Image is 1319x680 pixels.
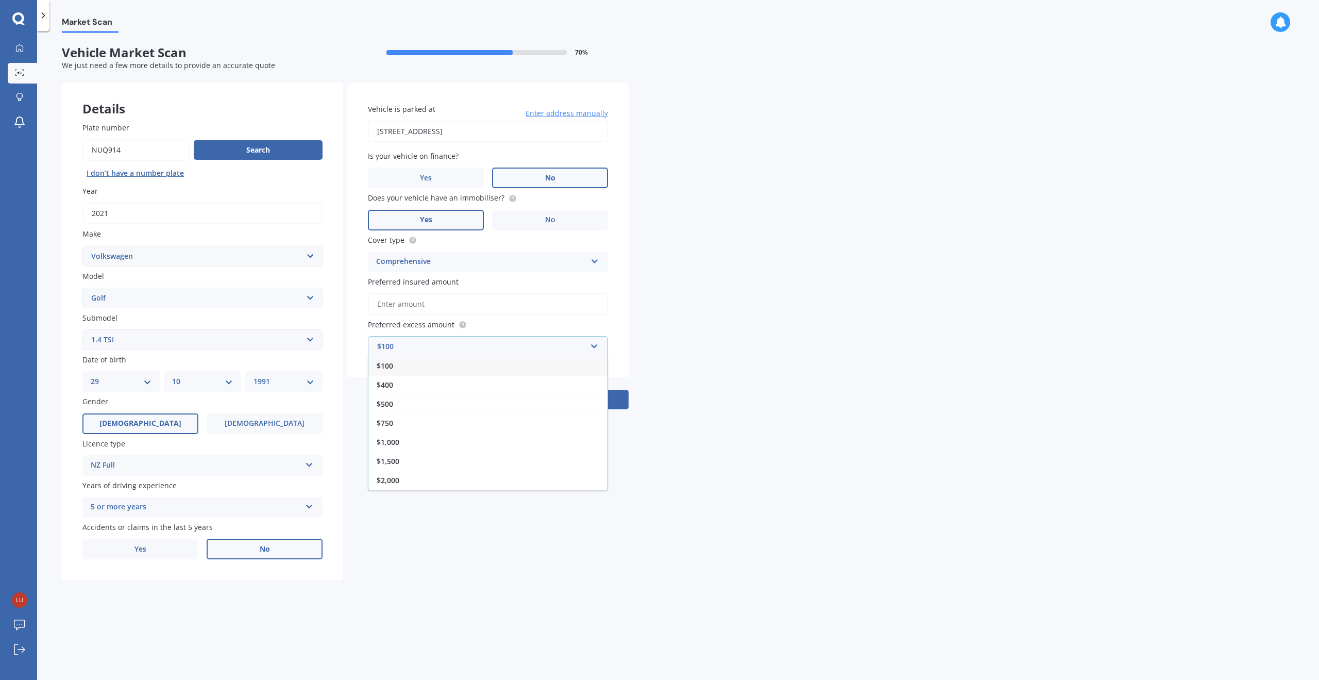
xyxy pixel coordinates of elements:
input: Enter plate number [82,139,190,161]
span: Year [82,186,98,196]
span: No [260,545,270,554]
span: $1,000 [377,437,399,447]
span: Vehicle is parked at [368,104,435,114]
span: Yes [134,545,146,554]
span: $100 [377,361,393,371]
span: No [545,174,555,183]
div: Comprehensive [376,256,586,268]
span: Submodel [82,313,117,323]
span: Years of driving experience [82,480,177,490]
span: Does your vehicle have an immobiliser? [368,193,504,203]
span: Vehicle Market Scan [62,45,345,60]
span: $2,000 [377,475,399,485]
span: $1,500 [377,456,399,466]
span: We just need a few more details to provide an accurate quote [62,60,275,70]
span: Model [82,271,104,281]
input: Enter amount [368,293,608,315]
span: Make [82,229,101,239]
span: Enter address manually [526,108,608,119]
span: Accidents or claims in the last 5 years [82,522,213,532]
span: No [545,215,555,224]
span: $500 [377,399,393,409]
img: d917781a90f8589c39aa15e34914f269 [12,592,27,608]
span: [DEMOGRAPHIC_DATA] [99,419,181,428]
span: Licence type [82,439,125,449]
span: Plate number [82,123,129,132]
div: NZ Full [91,459,301,472]
span: Is your vehicle on finance? [368,151,459,161]
input: YYYY [82,203,323,224]
span: $750 [377,418,393,428]
div: Details [62,83,343,114]
span: $400 [377,380,393,390]
span: [DEMOGRAPHIC_DATA] [225,419,305,428]
button: Search [194,140,323,160]
button: I don’t have a number plate [82,165,188,181]
span: Date of birth [82,355,126,364]
span: Cover type [368,235,404,245]
span: Preferred insured amount [368,277,459,287]
span: 70 % [575,49,588,56]
span: Yes [420,174,432,183]
div: 5 or more years [91,501,301,513]
span: Yes [420,215,432,224]
span: Preferred excess amount [368,320,454,329]
input: Enter address [368,121,608,142]
span: Gender [82,397,108,407]
span: Market Scan [62,17,119,31]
